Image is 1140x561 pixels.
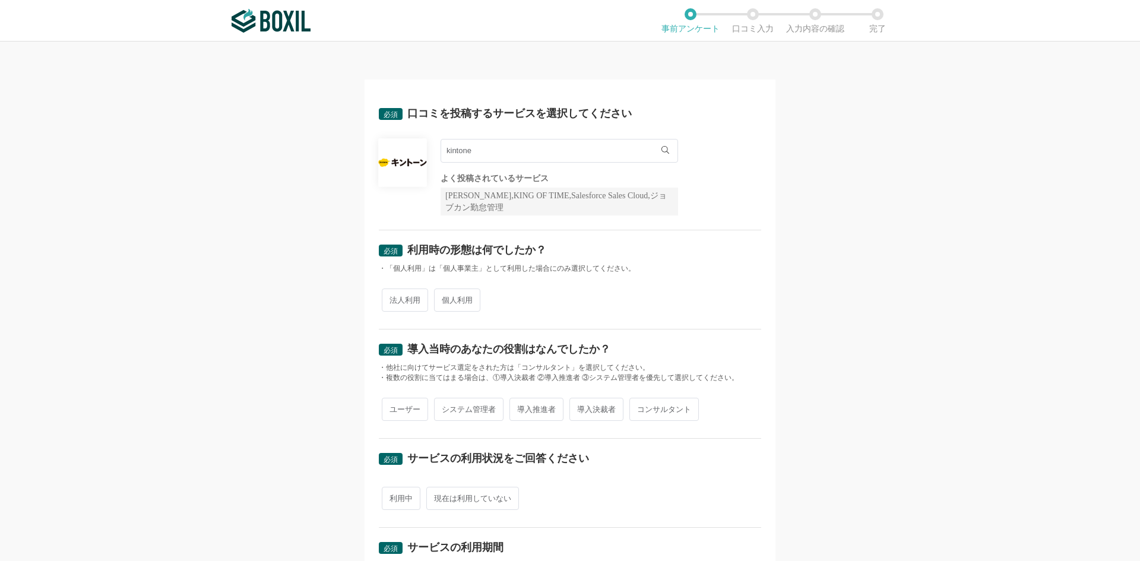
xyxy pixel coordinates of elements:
[384,247,398,255] span: 必須
[629,398,699,421] span: コンサルタント
[784,8,846,33] li: 入力内容の確認
[384,455,398,464] span: 必須
[407,453,589,464] div: サービスの利用状況をご回答ください
[232,9,311,33] img: ボクシルSaaS_ロゴ
[382,289,428,312] span: 法人利用
[379,363,761,373] div: ・他社に向けてサービス選定をされた方は「コンサルタント」を選択してください。
[441,188,678,215] div: [PERSON_NAME],KING OF TIME,Salesforce Sales Cloud,ジョブカン勤怠管理
[426,487,519,510] span: 現在は利用していない
[441,139,678,163] input: サービス名で検索
[407,344,610,354] div: 導入当時のあなたの役割はなんでしたか？
[569,398,623,421] span: 導入決裁者
[434,289,480,312] span: 個人利用
[379,373,761,383] div: ・複数の役割に当てはまる場合は、①導入決裁者 ②導入推進者 ③システム管理者を優先して選択してください。
[382,487,420,510] span: 利用中
[659,8,721,33] li: 事前アンケート
[434,398,503,421] span: システム管理者
[846,8,908,33] li: 完了
[721,8,784,33] li: 口コミ入力
[407,542,503,553] div: サービスの利用期間
[384,544,398,553] span: 必須
[384,110,398,119] span: 必須
[441,175,678,183] div: よく投稿されているサービス
[384,346,398,354] span: 必須
[407,245,546,255] div: 利用時の形態は何でしたか？
[382,398,428,421] span: ユーザー
[509,398,563,421] span: 導入推進者
[379,264,761,274] div: ・「個人利用」は「個人事業主」として利用した場合にのみ選択してください。
[407,108,632,119] div: 口コミを投稿するサービスを選択してください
